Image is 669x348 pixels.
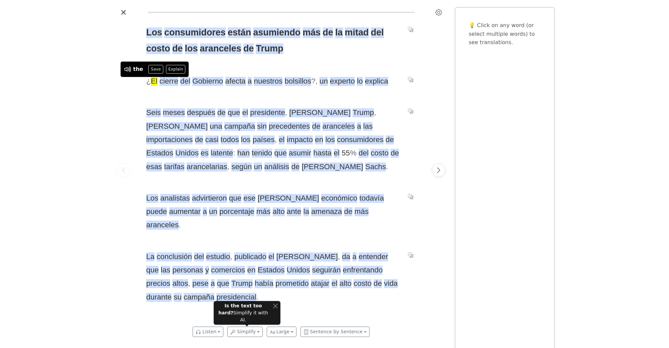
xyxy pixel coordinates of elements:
span: puede [146,207,167,216]
span: costo [146,43,170,54]
span: esas [146,162,162,171]
span: Los [146,194,158,203]
span: la [303,207,309,216]
span: aranceles [322,122,355,131]
span: Unidos [175,149,199,158]
span: todavía [360,194,384,203]
span: del [371,27,384,38]
span: los [241,135,251,144]
span: personas [172,266,203,275]
span: campaña [224,122,255,131]
span: el [268,252,274,261]
span: según [231,162,252,171]
span: amenaza [311,207,342,216]
button: Translate sentence [405,25,416,33]
span: entender [359,252,388,261]
span: su [174,293,182,302]
span: los [325,135,335,144]
span: de [291,162,300,171]
span: el [334,149,340,158]
span: Seis [146,108,161,117]
span: a [357,122,361,131]
span: en [315,135,323,144]
span: un [209,207,217,216]
span: alto [273,207,285,216]
span: a [248,77,252,86]
span: aranceles [146,221,179,230]
span: que [146,266,159,275]
span: el [242,108,248,117]
button: Translate sentence [405,76,416,84]
span: explica [365,77,388,86]
div: the [133,65,143,73]
span: presidente [250,108,285,117]
span: de [243,43,254,54]
span: más [303,27,321,38]
span: [PERSON_NAME] [302,162,363,171]
span: hasta [313,149,332,158]
span: un [254,162,262,171]
span: en [247,266,256,275]
span: aranceles [200,43,241,54]
span: , [188,279,190,287]
span: atajar [311,279,329,288]
span: , [285,108,287,117]
span: . [386,162,388,171]
div: Simplify it with AI. [216,302,270,323]
span: aumentar [169,207,201,216]
span: todos [221,135,239,144]
span: de [195,135,203,144]
span: Trump [353,108,374,117]
span: un [319,77,328,86]
span: Unidos [287,266,310,275]
span: impacto [287,135,313,144]
span: [PERSON_NAME] [289,108,351,117]
span: ese [243,194,255,203]
span: Gobierno [192,77,223,86]
span: analistas [160,194,190,203]
span: , [227,162,229,171]
span: Estados [258,266,285,275]
span: de [344,207,353,216]
span: que [274,149,287,158]
span: precedentes [269,122,310,131]
span: da [342,252,350,261]
span: La [146,252,155,261]
span: , [230,252,232,261]
button: Save [149,65,163,74]
span: de [391,149,399,158]
button: Listen [193,327,223,337]
span: [PERSON_NAME] [258,194,319,203]
span: y [205,266,209,275]
span: estudio [206,252,230,261]
span: de [172,43,183,54]
span: El [151,77,158,86]
span: Trump [256,43,283,54]
span: bolsillos [285,77,311,86]
button: Settings [433,7,444,18]
span: que [228,108,240,117]
span: altos [172,279,188,288]
div: Reading progress [148,12,415,13]
span: la [335,27,343,38]
span: el [331,279,337,288]
span: durante [146,293,172,302]
span: . [179,221,181,229]
span: arancelarias [187,162,227,171]
span: seguirán [312,266,341,275]
span: más [256,207,270,216]
span: Los [146,27,162,38]
span: meses [163,108,185,117]
span: importaciones [146,135,193,144]
span: Sachs [365,162,386,171]
span: después [187,108,215,117]
button: Close [118,7,129,18]
span: cierre [160,77,178,86]
span: asumiendo [253,27,300,38]
span: % [350,149,357,157]
span: , [275,135,277,144]
span: prometido [275,279,309,288]
span: de [217,108,226,117]
span: casi [205,135,219,144]
span: a [203,207,207,216]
